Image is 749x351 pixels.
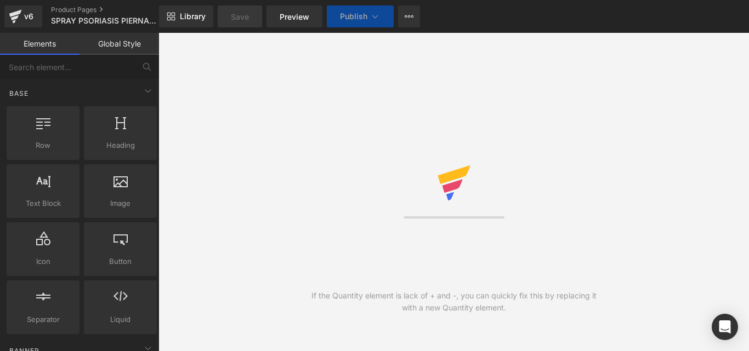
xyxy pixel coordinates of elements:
[306,290,602,314] div: If the Quantity element is lack of + and -, you can quickly fix this by replacing it with a new Q...
[51,5,177,14] a: Product Pages
[340,12,367,21] span: Publish
[87,314,154,325] span: Liquid
[8,88,30,99] span: Base
[80,33,159,55] a: Global Style
[231,11,249,22] span: Save
[4,5,42,27] a: v6
[10,140,76,151] span: Row
[22,9,36,24] div: v6
[51,16,156,25] span: SPRAY PSORIASIS PIERNA-ENTRE
[87,256,154,267] span: Button
[712,314,738,340] div: Open Intercom Messenger
[10,198,76,209] span: Text Block
[266,5,322,27] a: Preview
[10,314,76,325] span: Separator
[87,140,154,151] span: Heading
[398,5,420,27] button: More
[327,5,394,27] button: Publish
[280,11,309,22] span: Preview
[87,198,154,209] span: Image
[180,11,206,21] span: Library
[159,5,213,27] a: New Library
[10,256,76,267] span: Icon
